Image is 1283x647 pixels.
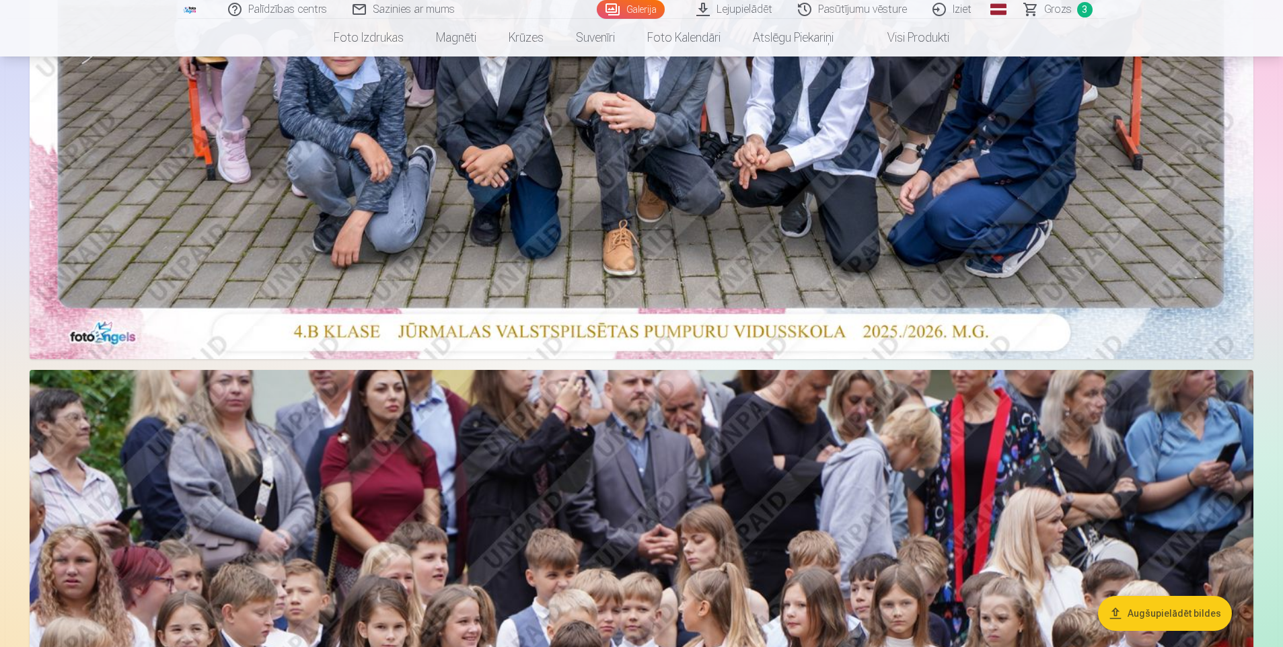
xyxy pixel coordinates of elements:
[631,19,737,56] a: Foto kalendāri
[1044,1,1072,17] span: Grozs
[850,19,965,56] a: Visi produkti
[1098,596,1232,631] button: Augšupielādēt bildes
[737,19,850,56] a: Atslēgu piekariņi
[560,19,631,56] a: Suvenīri
[1077,2,1093,17] span: 3
[492,19,560,56] a: Krūzes
[420,19,492,56] a: Magnēti
[318,19,420,56] a: Foto izdrukas
[183,5,198,13] img: /fa3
